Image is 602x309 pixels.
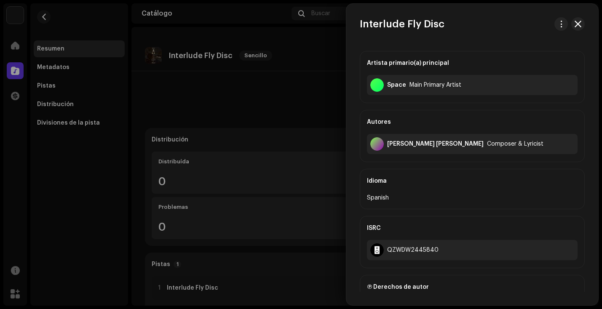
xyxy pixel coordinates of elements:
div: Spanish [367,193,578,203]
div: Autores [367,110,578,134]
h3: Interlude Fly Disc [360,17,444,31]
div: Ⓟ Derechos de autor [367,275,578,299]
div: Ricardo Javier Correa Castellanos [387,141,484,147]
div: Idioma [367,169,578,193]
div: Artista primario(a) principal [367,51,578,75]
div: Composer & Lyricist [487,141,543,147]
div: QZWDW2445840 [387,247,439,253]
div: ISRC [367,216,578,240]
div: Space [387,82,406,88]
div: Main Primary Artist [409,82,461,88]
